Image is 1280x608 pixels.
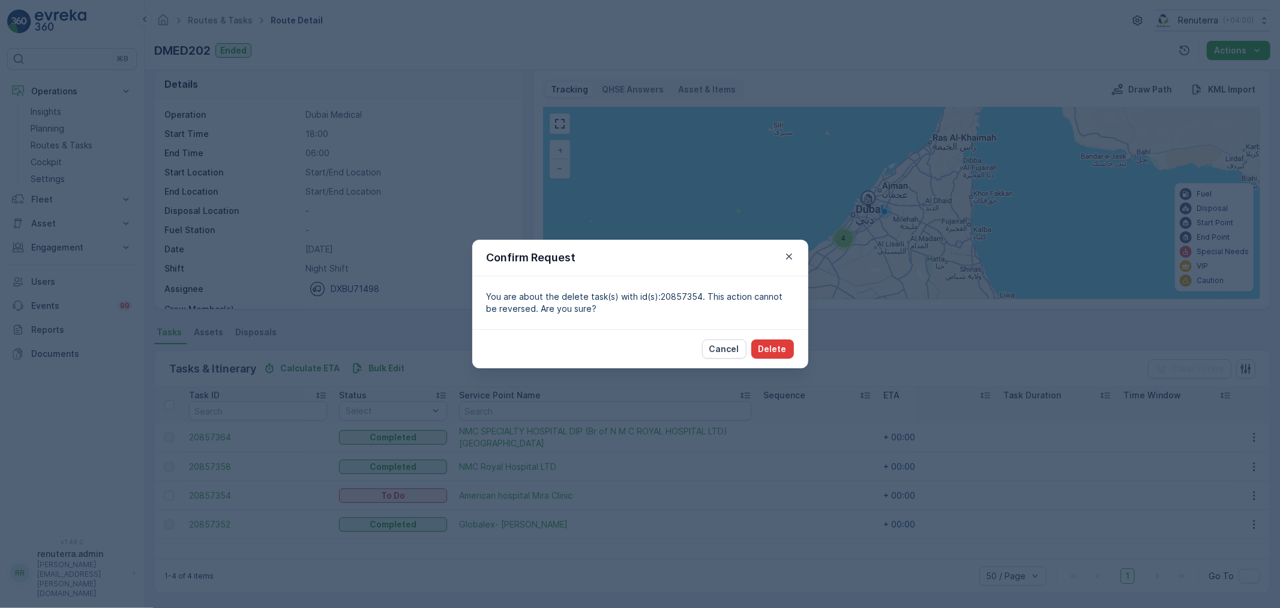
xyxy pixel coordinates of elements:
button: Cancel [702,339,747,359]
p: You are about the delete task(s) with id(s):20857354. This action cannot be reversed. Are you sure? [487,291,794,315]
button: Delete [751,339,794,359]
p: Confirm Request [487,249,576,266]
p: Cancel [709,343,739,355]
p: Delete [759,343,787,355]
